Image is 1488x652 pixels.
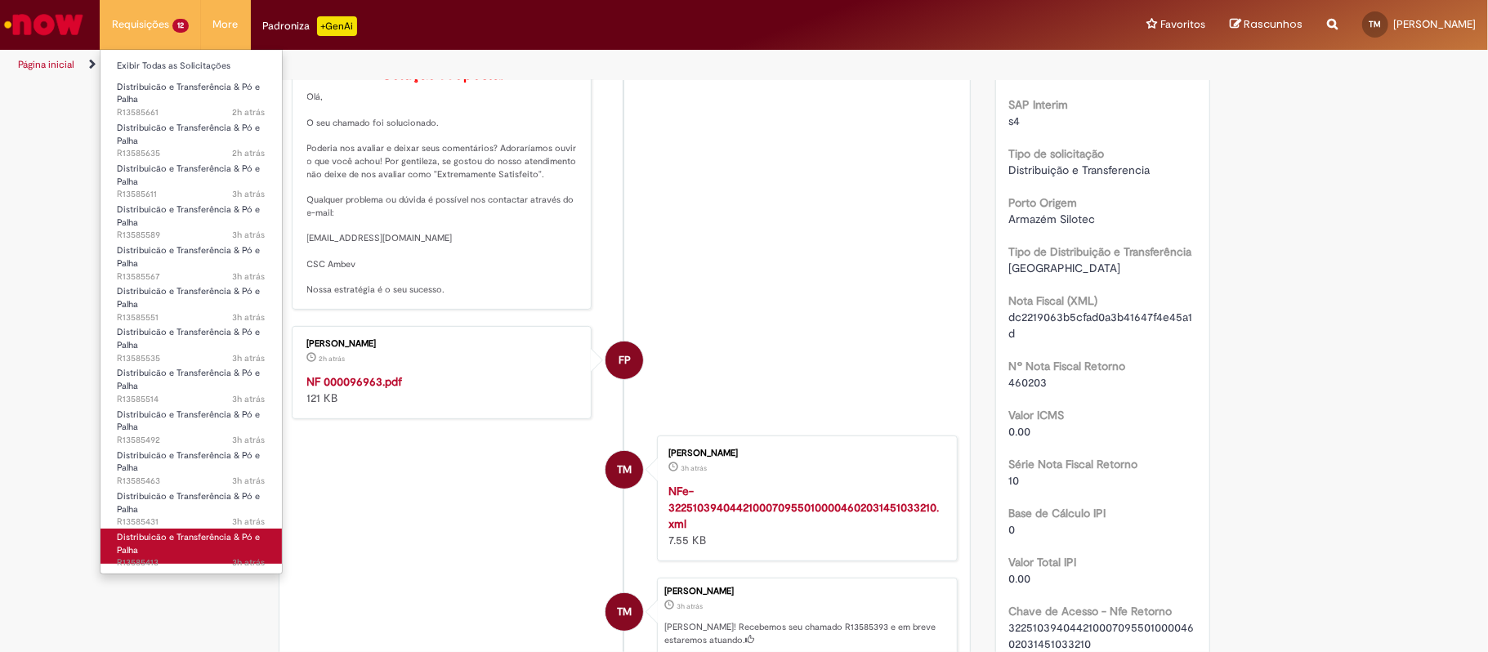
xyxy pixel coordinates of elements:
a: Aberto R13585492 : Distribuicão e Transferência & Pó e Palha [101,406,282,441]
div: Padroniza [263,16,357,36]
span: Distribuicão e Transferência & Pó e Palha [117,449,260,475]
span: 460203 [1008,375,1047,390]
span: 3h atrás [233,352,266,364]
span: Distribuicão e Transferência & Pó e Palha [117,409,260,434]
span: Distribuicão e Transferência & Pó e Palha [117,163,260,188]
time: 01/10/2025 11:30:55 [233,516,266,528]
time: 01/10/2025 11:45:05 [233,352,266,364]
span: TM [1370,19,1382,29]
time: 01/10/2025 11:27:37 [233,556,266,569]
a: Rascunhos [1230,17,1303,33]
span: 3h atrás [233,556,266,569]
span: 3h atrás [233,434,266,446]
span: Distribuicão e Transferência & Pó e Palha [117,367,260,392]
span: R13585567 [117,270,266,284]
time: 01/10/2025 11:56:57 [233,188,266,200]
span: 0 [1008,522,1015,537]
span: s4 [1008,114,1020,128]
a: Aberto R13585635 : Distribuicão e Transferência & Pó e Palha [101,119,282,154]
b: Valor ICMS [1008,408,1064,422]
a: Exibir Todas as Solicitações [101,57,282,75]
span: R13585514 [117,393,266,406]
span: 2h atrás [319,354,346,364]
span: R13585492 [117,434,266,447]
div: Filipe Passos [605,342,643,379]
a: Aberto R13585661 : Distribuicão e Transferência & Pó e Palha [101,78,282,114]
b: Nº Nota Fiscal Retorno [1008,359,1125,373]
a: Aberto R13585535 : Distribuicão e Transferência & Pó e Palha [101,324,282,359]
span: 3h atrás [233,188,266,200]
span: Distribuicão e Transferência & Pó e Palha [117,244,260,270]
time: 01/10/2025 11:53:29 [233,229,266,241]
span: 3h atrás [233,516,266,528]
a: Aberto R13585514 : Distribuicão e Transferência & Pó e Palha [101,364,282,400]
span: R13585413 [117,556,266,569]
b: Chave de Acesso - Nfe Retorno [1008,604,1172,619]
span: R13585661 [117,106,266,119]
span: Distribuicão e Transferência & Pó e Palha [117,81,260,106]
span: 3h atrás [677,601,703,611]
span: Favoritos [1160,16,1205,33]
span: Rascunhos [1244,16,1303,32]
a: Página inicial [18,58,74,71]
a: Aberto R13585567 : Distribuicão e Transferência & Pó e Palha [101,242,282,277]
span: 3h atrás [233,270,266,283]
span: TM [617,450,632,489]
span: 3h atrás [233,475,266,487]
span: [GEOGRAPHIC_DATA] [1008,261,1120,275]
img: ServiceNow [2,8,86,41]
b: Base de Cálculo IPI [1008,506,1106,520]
span: Distribuicão e Transferência & Pó e Palha [117,203,260,229]
span: 3h atrás [233,311,266,324]
span: Armazém Silotec [1008,212,1095,226]
a: Aberto R13585413 : Distribuicão e Transferência & Pó e Palha [101,529,282,564]
span: dc2219063b5cfad0a3b41647f4e45a1d [1008,310,1192,341]
span: TM [617,592,632,632]
span: R13585535 [117,352,266,365]
span: 3h atrás [681,463,707,473]
b: Tipo de solicitação [1008,146,1104,161]
time: 01/10/2025 11:34:35 [233,475,266,487]
time: 01/10/2025 11:42:11 [233,393,266,405]
span: R13585635 [117,147,266,160]
a: Aberto R13585463 : Distribuicão e Transferência & Pó e Palha [101,447,282,482]
p: [PERSON_NAME]! Recebemos seu chamado R13585393 e em breve estaremos atuando. [664,621,949,646]
span: Distribuicão e Transferência & Pó e Palha [117,326,260,351]
span: FP [619,341,631,380]
p: Olá, O seu chamado foi solucionado. Poderia nos avaliar e deixar seus comentários? Adoraríamos ou... [307,67,579,297]
span: Distribuicão e Transferência & Pó e Palha [117,490,260,516]
time: 01/10/2025 11:24:34 [677,601,703,611]
b: Valor Total IPI [1008,555,1076,569]
time: 01/10/2025 11:59:52 [233,147,266,159]
span: Distribuicão e Transferência & Pó e Palha [117,122,260,147]
a: Aberto R13585611 : Distribuicão e Transferência & Pó e Palha [101,160,282,195]
div: 121 KB [307,373,579,406]
span: 3h atrás [233,393,266,405]
span: 2h atrás [233,147,266,159]
time: 01/10/2025 12:02:58 [233,106,266,118]
a: Aberto R13585551 : Distribuicão e Transferência & Pó e Palha [101,283,282,318]
p: +GenAi [317,16,357,36]
span: [PERSON_NAME] [1393,17,1476,31]
span: Distribuição e Transferencia [1008,163,1150,177]
div: [PERSON_NAME] [664,587,949,596]
span: Requisições [112,16,169,33]
span: Distribuicão e Transferência & Pó e Palha [117,285,260,310]
a: NF 000096963.pdf [307,374,403,389]
div: 7.55 KB [668,483,941,548]
ul: Requisições [100,49,283,574]
span: 0.00 [1008,424,1030,439]
span: R13585589 [117,229,266,242]
span: Distribuicão e Transferência & Pó e Palha [117,531,260,556]
a: NFe-32251039404421000709550100004602031451033210.xml [668,484,939,531]
b: Nota Fiscal (XML) [1008,293,1097,308]
span: R13585551 [117,311,266,324]
span: R13585463 [117,475,266,488]
time: 01/10/2025 11:23:31 [681,463,707,473]
span: 32251039404421000709550100004602031451033210 [1008,620,1194,651]
a: Aberto R13585589 : Distribuicão e Transferência & Pó e Palha [101,201,282,236]
span: 10 [1008,473,1019,488]
a: Aberto R13585431 : Distribuicão e Transferência & Pó e Palha [101,488,282,523]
